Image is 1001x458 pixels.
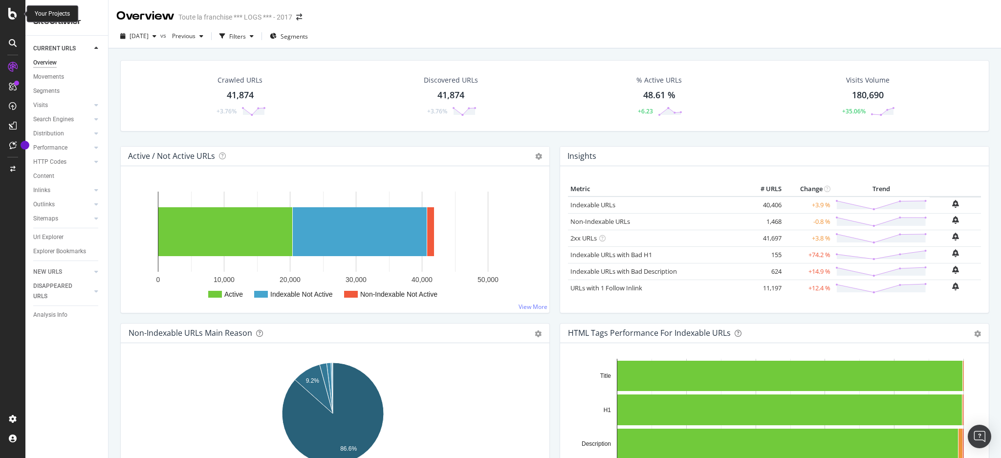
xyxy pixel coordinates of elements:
[128,150,215,163] h4: Active / Not Active URLs
[33,281,83,302] div: DISAPPEARED URLS
[160,31,168,40] span: vs
[784,263,833,280] td: +14.9 %
[952,249,959,257] div: bell-plus
[33,171,54,181] div: Content
[33,114,74,125] div: Search Engines
[33,199,91,210] a: Outlinks
[33,44,91,54] a: CURRENT URLS
[437,89,464,102] div: 41,874
[570,284,642,292] a: URLs with 1 Follow Inlink
[214,276,235,284] text: 10,000
[340,445,357,452] text: 86.6%
[33,310,67,320] div: Analysis Info
[33,214,58,224] div: Sitemaps
[33,232,101,242] a: Url Explorer
[306,377,320,384] text: 9.2%
[745,230,784,246] td: 41,697
[745,196,784,214] td: 40,406
[33,171,101,181] a: Content
[116,28,160,44] button: [DATE]
[156,276,160,284] text: 0
[570,200,615,209] a: Indexable URLs
[570,267,677,276] a: Indexable URLs with Bad Description
[168,28,207,44] button: Previous
[33,129,64,139] div: Distribution
[33,157,91,167] a: HTTP Codes
[33,86,60,96] div: Segments
[568,328,731,338] div: HTML Tags Performance for Indexable URLs
[360,290,437,298] text: Non-Indexable Not Active
[784,280,833,296] td: +12.4 %
[784,196,833,214] td: +3.9 %
[21,141,29,150] div: Tooltip anchor
[229,32,246,41] div: Filters
[952,283,959,290] div: bell-plus
[833,182,930,196] th: Trend
[296,14,302,21] div: arrow-right-arrow-left
[604,407,611,414] text: H1
[129,328,252,338] div: Non-Indexable URLs Main Reason
[412,276,433,284] text: 40,000
[643,89,675,102] div: 48.61 %
[281,32,308,41] span: Segments
[33,58,101,68] a: Overview
[178,12,292,22] div: Toute la franchise *** LOGS *** - 2017
[218,75,262,85] div: Crawled URLs
[33,129,91,139] a: Distribution
[33,232,64,242] div: Url Explorer
[968,425,991,448] div: Open Intercom Messenger
[33,44,76,54] div: CURRENT URLS
[116,8,174,24] div: Overview
[33,281,91,302] a: DISAPPEARED URLS
[33,72,64,82] div: Movements
[852,89,884,102] div: 180,690
[784,230,833,246] td: +3.8 %
[784,246,833,263] td: +74.2 %
[33,100,91,110] a: Visits
[952,266,959,274] div: bell-plus
[35,10,70,18] div: Your Projects
[842,107,866,115] div: +35.06%
[33,72,101,82] a: Movements
[224,290,243,298] text: Active
[784,182,833,196] th: Change
[570,250,652,259] a: Indexable URLs with Bad H1
[270,290,333,298] text: Indexable Not Active
[227,89,254,102] div: 41,874
[33,86,101,96] a: Segments
[130,32,149,40] span: 2025 Oct. 8th
[33,185,91,196] a: Inlinks
[952,200,959,208] div: bell-plus
[33,246,101,257] a: Explorer Bookmarks
[216,28,258,44] button: Filters
[846,75,890,85] div: Visits Volume
[974,330,981,337] div: gear
[745,263,784,280] td: 624
[33,199,55,210] div: Outlinks
[784,213,833,230] td: -0.8 %
[33,267,91,277] a: NEW URLS
[568,182,745,196] th: Metric
[745,182,784,196] th: # URLS
[217,107,237,115] div: +3.76%
[745,246,784,263] td: 155
[266,28,312,44] button: Segments
[535,153,542,160] i: Options
[33,143,67,153] div: Performance
[745,280,784,296] td: 11,197
[33,114,91,125] a: Search Engines
[600,372,611,379] text: Title
[638,107,653,115] div: +6.23
[424,75,478,85] div: Discovered URLs
[129,182,542,305] svg: A chart.
[567,150,596,163] h4: Insights
[570,217,630,226] a: Non-Indexable URLs
[582,440,611,447] text: Description
[535,330,542,337] div: gear
[745,213,784,230] td: 1,468
[519,303,547,311] a: View More
[33,185,50,196] div: Inlinks
[33,100,48,110] div: Visits
[346,276,367,284] text: 30,000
